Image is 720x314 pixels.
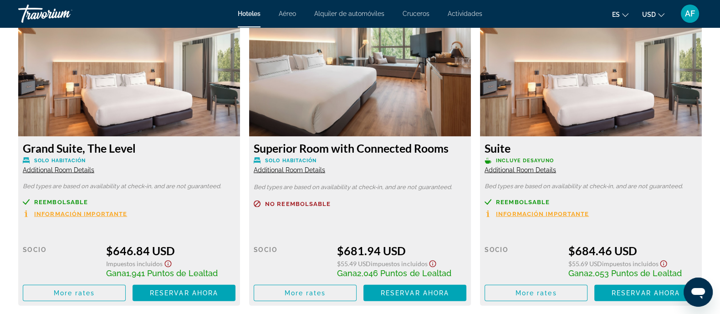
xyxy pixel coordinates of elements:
[337,268,357,278] span: Gana
[106,244,235,257] div: $646.84 USD
[403,10,429,17] a: Cruceros
[685,9,695,18] span: AF
[23,141,235,155] h3: Grand Suite, The Level
[34,199,88,205] span: Reembolsable
[106,260,163,268] span: Impuestos incluidos
[602,260,658,268] span: Impuestos incluidos
[254,184,466,190] p: Bed types are based on availability at check-in, and are not guaranteed.
[54,289,95,297] span: More rates
[265,158,317,164] span: Solo habitación
[34,158,86,164] span: Solo habitación
[642,8,664,21] button: Change currency
[485,166,556,174] span: Additional Room Details
[249,23,471,137] img: 7e05de44-9cfc-483c-85c3-8e92b9e225ce.jpeg
[642,11,656,18] span: USD
[612,8,628,21] button: Change language
[485,210,589,218] button: Información importante
[588,268,681,278] span: 2,053 Puntos de Lealtad
[485,199,697,206] a: Reembolsable
[18,2,109,26] a: Travorium
[254,285,357,301] button: More rates
[496,158,554,164] span: Incluye desayuno
[23,183,235,190] p: Bed types are based on availability at check-in, and are not guaranteed.
[23,285,126,301] button: More rates
[18,23,240,137] img: 7818ab51-7dac-4281-8ced-8eefbef98b1e.jpeg
[133,285,235,301] button: Reservar ahora
[485,183,697,190] p: Bed types are based on availability at check-in, and are not guaranteed.
[480,23,702,137] img: 7818ab51-7dac-4281-8ced-8eefbef98b1e.jpeg
[448,10,482,17] a: Actividades
[163,257,174,268] button: Show Taxes and Fees disclaimer
[265,201,331,207] span: No reembolsable
[568,268,588,278] span: Gana
[485,141,697,155] h3: Suite
[427,257,438,268] button: Show Taxes and Fees disclaimer
[337,244,466,257] div: $681.94 USD
[658,257,669,268] button: Show Taxes and Fees disclaimer
[254,141,466,155] h3: Superior Room with Connected Rooms
[568,260,602,268] span: $55.69 USD
[254,166,325,174] span: Additional Room Details
[357,268,451,278] span: 2,046 Puntos de Lealtad
[337,260,371,268] span: $55.49 USD
[516,289,557,297] span: More rates
[371,260,427,268] span: Impuestos incluidos
[496,199,550,205] span: Reembolsable
[238,10,260,17] a: Hoteles
[485,244,561,278] div: Socio
[279,10,296,17] a: Aéreo
[23,210,127,218] button: Información importante
[285,289,326,297] span: More rates
[678,4,702,23] button: User Menu
[106,268,126,278] span: Gana
[496,211,589,217] span: Información importante
[612,11,620,18] span: es
[23,166,94,174] span: Additional Room Details
[485,285,587,301] button: More rates
[568,244,697,257] div: $684.46 USD
[23,199,235,206] a: Reembolsable
[314,10,384,17] a: Alquiler de automóviles
[612,289,680,297] span: Reservar ahora
[34,211,127,217] span: Información importante
[126,268,218,278] span: 1,941 Puntos de Lealtad
[254,244,330,278] div: Socio
[381,289,449,297] span: Reservar ahora
[684,278,713,307] iframe: Botón para iniciar la ventana de mensajería
[150,289,218,297] span: Reservar ahora
[23,244,99,278] div: Socio
[594,285,697,301] button: Reservar ahora
[363,285,466,301] button: Reservar ahora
